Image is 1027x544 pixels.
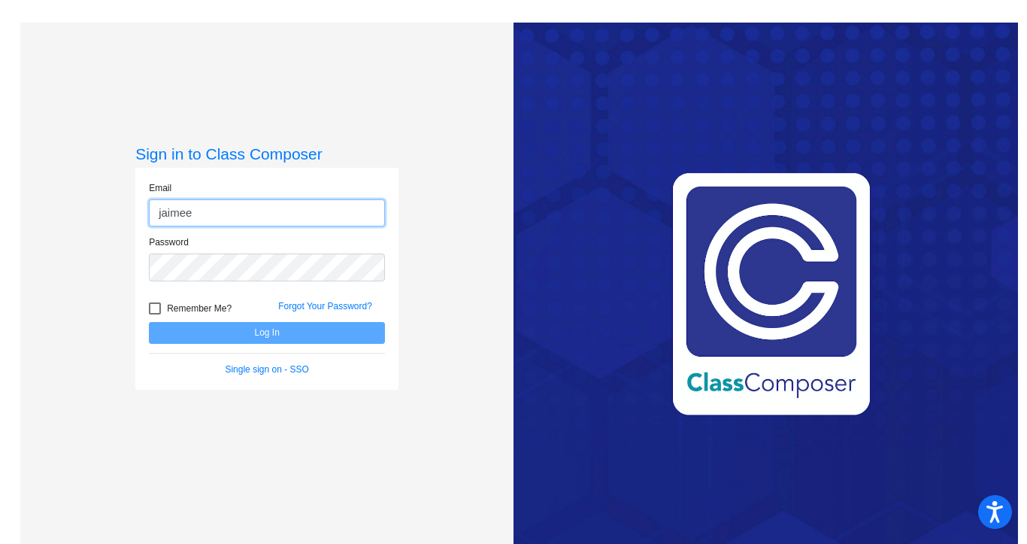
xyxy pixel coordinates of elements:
a: Forgot Your Password? [278,301,372,312]
label: Email [149,181,171,195]
button: Log In [149,322,385,344]
span: Remember Me? [167,299,232,318]
h3: Sign in to Class Composer [135,144,398,163]
a: Single sign on - SSO [225,364,308,375]
label: Password [149,236,189,249]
